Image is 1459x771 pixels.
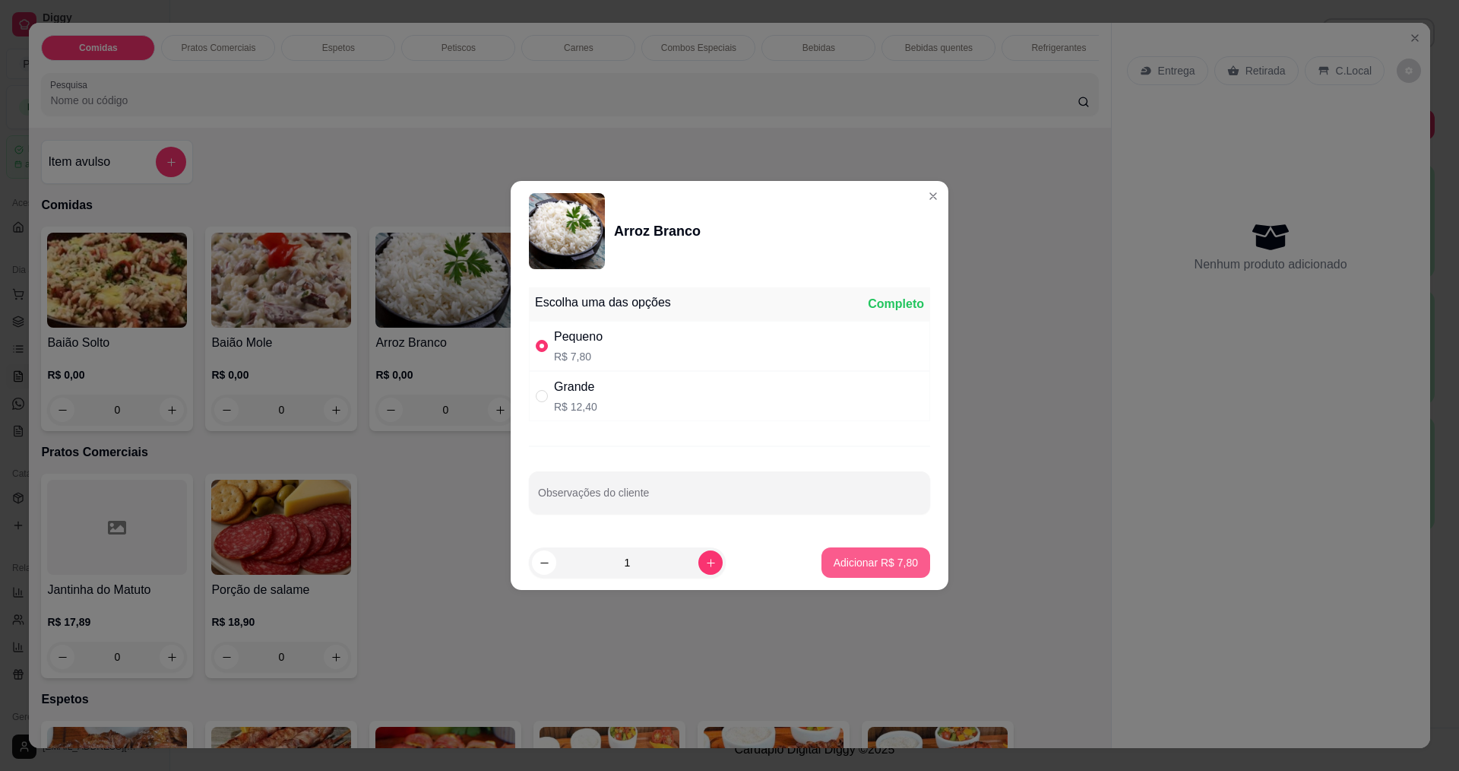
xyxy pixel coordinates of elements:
div: Completo [868,295,924,313]
button: Close [921,184,945,208]
p: R$ 7,80 [554,349,603,364]
p: Adicionar R$ 7,80 [834,555,918,570]
button: increase-product-quantity [698,550,723,575]
button: decrease-product-quantity [532,550,556,575]
div: Pequeno [554,328,603,346]
input: Observações do cliente [538,491,921,506]
p: R$ 12,40 [554,399,597,414]
button: Adicionar R$ 7,80 [821,547,930,578]
div: Grande [554,378,597,396]
div: Arroz Branco [614,221,701,242]
img: product-image [529,193,605,269]
div: Escolha uma das opções [535,293,671,312]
